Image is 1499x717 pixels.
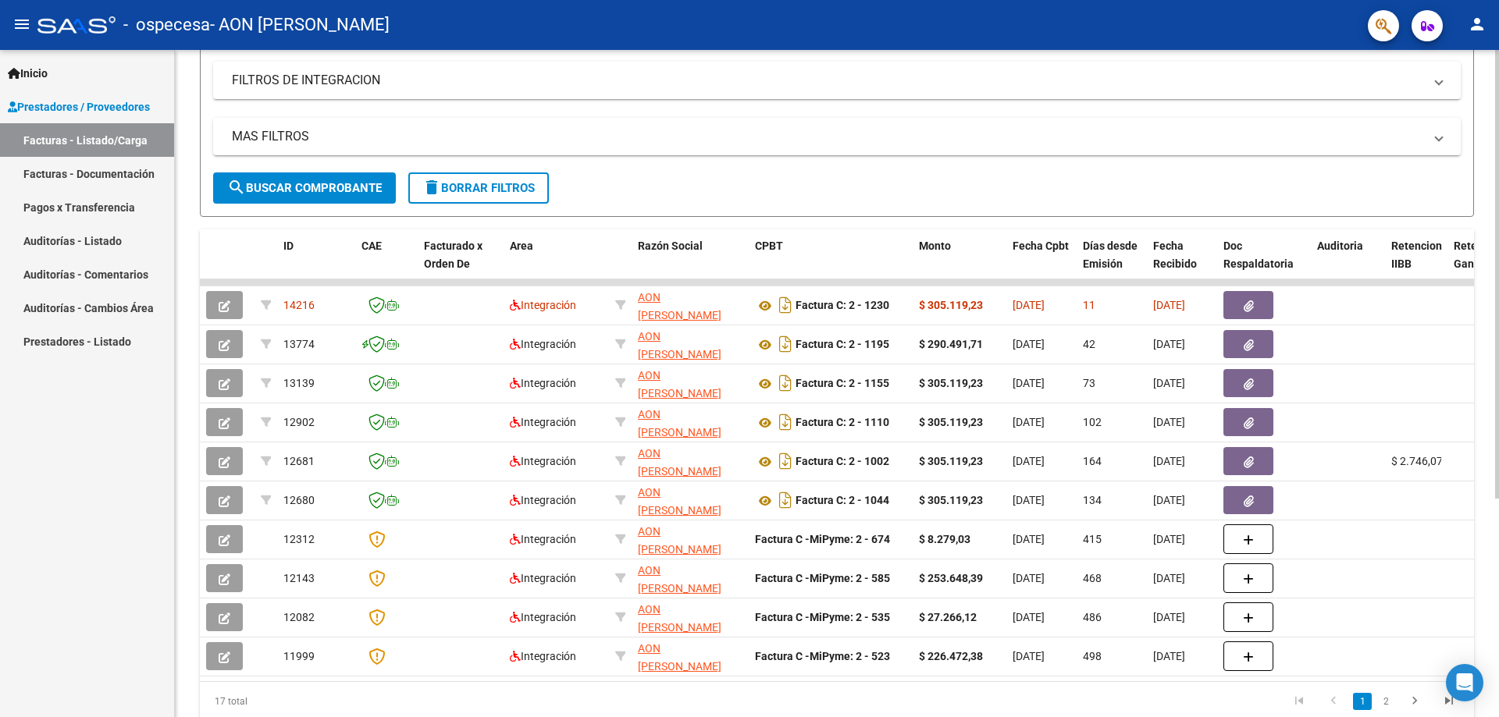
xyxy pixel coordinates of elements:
[1153,299,1185,311] span: [DATE]
[1353,693,1372,710] a: 1
[796,339,889,351] strong: Factura C: 2 - 1195
[796,456,889,468] strong: Factura C: 2 - 1002
[638,603,721,634] span: AON [PERSON_NAME]
[8,98,150,115] span: Prestadores / Proveedores
[638,406,742,438] div: 20344305855
[1311,229,1385,298] datatable-header-cell: Auditoria
[796,378,889,390] strong: Factura C: 2 - 1155
[1374,688,1398,715] li: page 2
[1013,299,1045,311] span: [DATE]
[1385,229,1447,298] datatable-header-cell: Retencion IIBB
[1013,338,1045,350] span: [DATE]
[638,601,742,634] div: 20344305855
[1153,533,1185,545] span: [DATE]
[1376,693,1395,710] a: 2
[1217,229,1311,298] datatable-header-cell: Doc Respaldatoria
[1006,229,1077,298] datatable-header-cell: Fecha Cpbt
[510,572,576,584] span: Integración
[638,484,742,516] div: 20344305855
[424,240,482,270] span: Facturado x Orden De
[1083,377,1095,389] span: 73
[638,289,742,321] div: 20344305855
[638,525,721,555] span: AON [PERSON_NAME]
[749,229,913,298] datatable-header-cell: CPBT
[510,650,576,662] span: Integración
[1013,455,1045,467] span: [DATE]
[277,229,355,298] datatable-header-cell: ID
[919,338,983,350] strong: $ 290.491,71
[283,611,315,623] span: 12082
[1153,377,1185,389] span: [DATE]
[1153,455,1185,467] span: [DATE]
[796,300,889,312] strong: Factura C: 2 - 1230
[227,178,246,197] mat-icon: search
[1446,664,1483,701] div: Open Intercom Messenger
[1013,494,1045,506] span: [DATE]
[1391,240,1442,270] span: Retencion IIBB
[919,455,983,467] strong: $ 305.119,23
[227,181,382,195] span: Buscar Comprobante
[1083,494,1102,506] span: 134
[510,611,576,623] span: Integración
[1013,240,1069,252] span: Fecha Cpbt
[919,533,970,545] strong: $ 8.279,03
[638,640,742,673] div: 20344305855
[638,486,721,516] span: AON [PERSON_NAME]
[755,572,890,584] strong: Factura C -MiPyme: 2 - 585
[1468,15,1487,34] mat-icon: person
[919,377,983,389] strong: $ 305.119,23
[1083,533,1102,545] span: 415
[1083,611,1102,623] span: 486
[775,488,796,513] i: Descargar documento
[1319,693,1348,710] a: go to previous page
[232,128,1423,145] mat-panel-title: MAS FILTROS
[283,533,315,545] span: 12312
[755,611,890,623] strong: Factura C -MiPyme: 2 - 535
[1153,240,1197,270] span: Fecha Recibido
[1153,611,1185,623] span: [DATE]
[283,455,315,467] span: 12681
[638,447,721,477] span: AON [PERSON_NAME]
[638,642,721,673] span: AON [PERSON_NAME]
[1153,338,1185,350] span: [DATE]
[775,449,796,474] i: Descargar documento
[1083,240,1138,270] span: Días desde Emisión
[775,332,796,357] i: Descargar documento
[1083,416,1102,428] span: 102
[919,611,977,623] strong: $ 27.266,12
[283,650,315,662] span: 11999
[1013,650,1045,662] span: [DATE]
[755,650,890,662] strong: Factura C -MiPyme: 2 - 523
[919,650,983,662] strong: $ 226.472,38
[210,8,390,42] span: - AON [PERSON_NAME]
[632,229,749,298] datatable-header-cell: Razón Social
[638,367,742,399] div: 20344305855
[1013,533,1045,545] span: [DATE]
[361,240,382,252] span: CAE
[213,62,1461,99] mat-expansion-panel-header: FILTROS DE INTEGRACION
[510,338,576,350] span: Integración
[913,229,1006,298] datatable-header-cell: Monto
[919,494,983,506] strong: $ 305.119,23
[638,369,721,399] span: AON [PERSON_NAME]
[510,533,576,545] span: Integración
[283,299,315,311] span: 14216
[8,65,48,82] span: Inicio
[504,229,609,298] datatable-header-cell: Area
[1153,494,1185,506] span: [DATE]
[1013,611,1045,623] span: [DATE]
[1013,377,1045,389] span: [DATE]
[1351,688,1374,715] li: page 1
[1223,240,1294,270] span: Doc Respaldatoria
[422,178,441,197] mat-icon: delete
[12,15,31,34] mat-icon: menu
[775,371,796,396] i: Descargar documento
[1013,572,1045,584] span: [DATE]
[123,8,210,42] span: - ospecesa
[1434,693,1464,710] a: go to last page
[638,564,721,595] span: AON [PERSON_NAME]
[638,328,742,360] div: 20344305855
[1153,416,1185,428] span: [DATE]
[1083,299,1095,311] span: 11
[232,72,1423,89] mat-panel-title: FILTROS DE INTEGRACION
